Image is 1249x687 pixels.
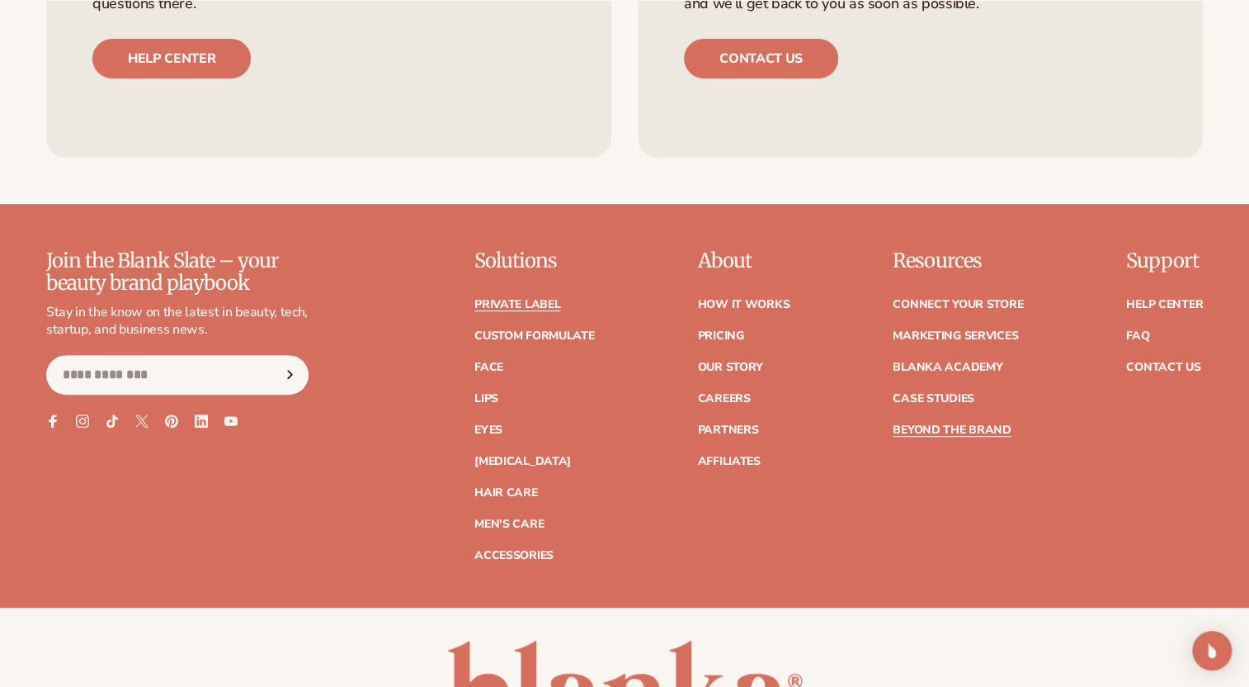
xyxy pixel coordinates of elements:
a: [MEDICAL_DATA] [474,456,571,467]
a: Eyes [474,424,502,436]
a: Pricing [697,330,743,342]
p: About [697,250,789,272]
a: Men's Care [474,519,544,530]
a: Contact us [684,39,838,78]
p: Join the Blank Slate – your beauty brand playbook [46,250,309,294]
a: Accessories [474,550,554,561]
a: Affiliates [697,456,760,467]
a: Partners [697,424,758,436]
a: Connect your store [893,299,1023,310]
p: Support [1126,250,1203,272]
a: Custom formulate [474,330,595,342]
a: Beyond the brand [893,424,1011,436]
a: How It Works [697,299,789,310]
a: Hair Care [474,487,537,499]
a: Case Studies [893,393,974,405]
a: Private label [474,299,560,310]
a: Marketing services [893,330,1018,342]
div: Open Intercom Messenger [1192,631,1232,670]
a: Lips [474,393,498,405]
a: Face [474,362,503,373]
p: Stay in the know on the latest in beauty, tech, startup, and business news. [46,304,309,339]
a: Our Story [697,362,762,373]
p: Resources [893,250,1023,272]
button: Subscribe [271,355,308,395]
a: Blanka Academy [893,362,1002,373]
a: Contact Us [1126,362,1200,373]
a: FAQ [1126,330,1149,342]
a: Careers [697,393,750,405]
a: Help center [92,39,251,78]
p: Solutions [474,250,595,272]
a: Help Center [1126,299,1203,310]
